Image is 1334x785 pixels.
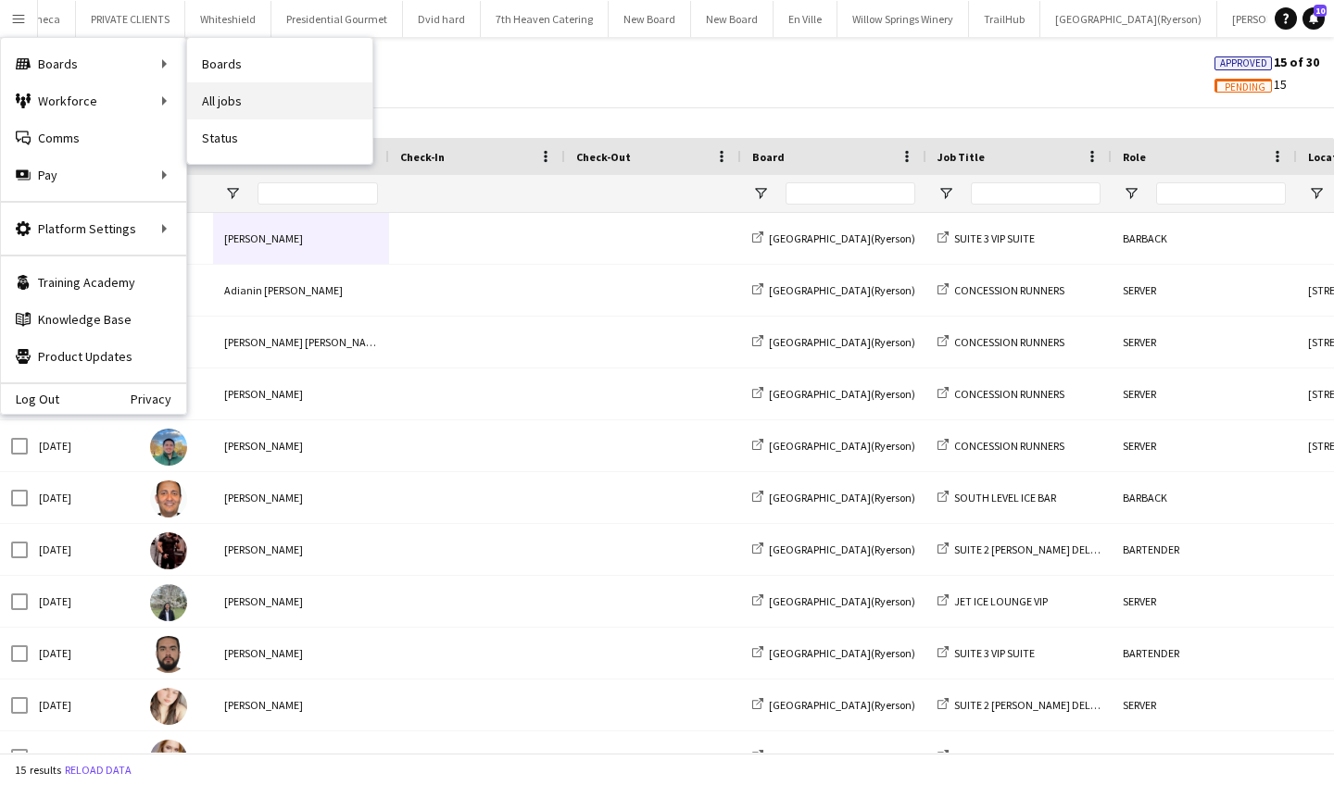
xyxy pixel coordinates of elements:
[213,731,389,782] div: [PERSON_NAME]
[954,491,1056,505] span: SOUTH LEVEL ICE BAR
[403,1,481,37] button: Dvid hard
[1112,368,1297,419] div: SERVER
[213,265,389,316] div: Adianin [PERSON_NAME]
[971,182,1101,205] input: Job Title Filter Input
[576,150,631,164] span: Check-Out
[1040,1,1217,37] button: [GEOGRAPHIC_DATA](Ryerson)
[28,731,139,782] div: [DATE]
[1,338,186,375] a: Product Updates
[28,524,139,575] div: [DATE]
[1112,472,1297,523] div: BARBACK
[752,750,915,764] a: [GEOGRAPHIC_DATA](Ryerson)
[774,1,837,37] button: En Ville
[752,231,915,245] a: [GEOGRAPHIC_DATA](Ryerson)
[150,429,187,466] img: Felipe Mantilla
[954,439,1064,453] span: CONCESSION RUNNERS
[938,387,1064,401] a: CONCESSION RUNNERS
[185,1,271,37] button: Whiteshield
[969,1,1040,37] button: TrailHub
[1123,150,1146,164] span: Role
[1,392,59,406] a: Log Out
[769,335,915,349] span: [GEOGRAPHIC_DATA](Ryerson)
[28,420,139,471] div: [DATE]
[752,646,915,660] a: [GEOGRAPHIC_DATA](Ryerson)
[752,698,915,712] a: [GEOGRAPHIC_DATA](Ryerson)
[954,283,1064,297] span: CONCESSION RUNNERS
[1,45,186,82] div: Boards
[150,480,187,517] img: Carlos Rodriguez
[938,185,954,202] button: Open Filter Menu
[1112,265,1297,316] div: SERVER
[938,542,1122,556] a: SUITE 2 [PERSON_NAME] DELLELCE.
[769,491,915,505] span: [GEOGRAPHIC_DATA](Ryerson)
[150,688,187,725] img: Dayanis Garcia Aguiar
[938,698,1122,712] a: SUITE 2 [PERSON_NAME] DELLELCE.
[28,628,139,679] div: [DATE]
[752,185,769,202] button: Open Filter Menu
[752,335,915,349] a: [GEOGRAPHIC_DATA](Ryerson)
[213,679,389,730] div: [PERSON_NAME]
[28,679,139,730] div: [DATE]
[769,231,915,245] span: [GEOGRAPHIC_DATA](Ryerson)
[1,210,186,247] div: Platform Settings
[1123,185,1139,202] button: Open Filter Menu
[1112,213,1297,264] div: BARBACK
[224,185,241,202] button: Open Filter Menu
[769,283,915,297] span: [GEOGRAPHIC_DATA](Ryerson)
[150,584,187,621] img: Karen Barajas
[1,301,186,338] a: Knowledge Base
[752,387,915,401] a: [GEOGRAPHIC_DATA](Ryerson)
[187,119,372,156] a: Status
[752,283,915,297] a: [GEOGRAPHIC_DATA](Ryerson)
[10,1,76,37] button: Seneca
[271,1,403,37] button: Presidential Gourmet
[1214,54,1319,70] span: 15 of 30
[954,698,1122,712] span: SUITE 2 [PERSON_NAME] DELLELCE.
[752,439,915,453] a: [GEOGRAPHIC_DATA](Ryerson)
[938,150,985,164] span: Job Title
[1303,7,1325,30] a: 10
[1,82,186,119] div: Workforce
[1308,185,1325,202] button: Open Filter Menu
[213,524,389,575] div: [PERSON_NAME]
[213,420,389,471] div: [PERSON_NAME]
[1,264,186,301] a: Training Academy
[400,150,445,164] span: Check-In
[150,636,187,673] img: Renato Tomatis
[28,472,139,523] div: [DATE]
[1112,628,1297,679] div: BARTENDER
[769,439,915,453] span: [GEOGRAPHIC_DATA](Ryerson)
[131,392,186,406] a: Privacy
[213,368,389,419] div: [PERSON_NAME]
[150,532,187,569] img: Joseph Ernesto
[752,491,915,505] a: [GEOGRAPHIC_DATA](Ryerson)
[1112,731,1297,782] div: BARTENDER
[769,594,915,608] span: [GEOGRAPHIC_DATA](Ryerson)
[837,1,969,37] button: Willow Springs Winery
[1112,679,1297,730] div: SERVER
[769,646,915,660] span: [GEOGRAPHIC_DATA](Ryerson)
[938,335,1064,349] a: CONCESSION RUNNERS
[213,317,389,368] div: [PERSON_NAME] [PERSON_NAME]
[1112,420,1297,471] div: SERVER
[1214,76,1287,93] span: 15
[691,1,774,37] button: New Board
[61,760,135,780] button: Reload data
[752,542,915,556] a: [GEOGRAPHIC_DATA](Ryerson)
[954,542,1122,556] span: SUITE 2 [PERSON_NAME] DELLELCE.
[609,1,691,37] button: New Board
[1112,524,1297,575] div: BARTENDER
[769,698,915,712] span: [GEOGRAPHIC_DATA](Ryerson)
[954,594,1048,608] span: JET ICE LOUNGE VIP
[213,472,389,523] div: [PERSON_NAME]
[752,150,785,164] span: Board
[481,1,609,37] button: 7th Heaven Catering
[769,750,915,764] span: [GEOGRAPHIC_DATA](Ryerson)
[769,542,915,556] span: [GEOGRAPHIC_DATA](Ryerson)
[938,594,1048,608] a: JET ICE LOUNGE VIP
[786,182,915,205] input: Board Filter Input
[938,231,1035,245] a: SUITE 3 VIP SUITE
[752,594,915,608] a: [GEOGRAPHIC_DATA](Ryerson)
[28,576,139,627] div: [DATE]
[187,45,372,82] a: Boards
